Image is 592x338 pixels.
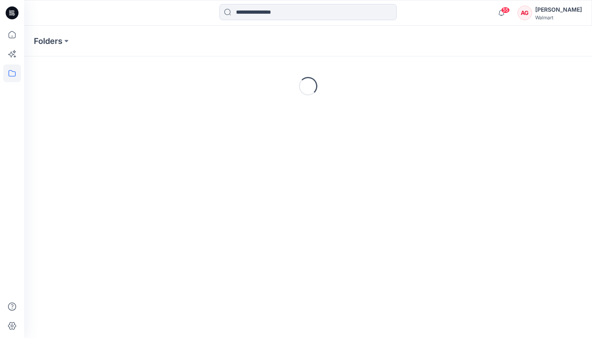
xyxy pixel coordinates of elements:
[535,15,582,21] div: Walmart
[501,7,510,13] span: 55
[34,35,62,47] a: Folders
[535,5,582,15] div: [PERSON_NAME]
[517,6,532,20] div: AG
